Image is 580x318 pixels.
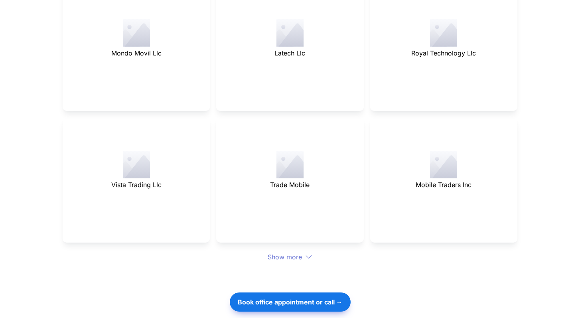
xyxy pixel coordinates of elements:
[411,49,476,57] span: Royal Technology Llc
[238,298,343,306] strong: Book office appointment or call →
[274,49,305,57] span: Latech Llc
[111,181,162,189] span: Vista Trading Llc
[63,252,517,262] div: Show more
[230,292,351,312] button: Book office appointment or call →
[111,49,162,57] span: Mondo Movil Llc
[416,181,471,189] span: Mobile Traders Inc
[230,288,351,316] a: Book office appointment or call →
[270,181,310,189] span: Trade Mobile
